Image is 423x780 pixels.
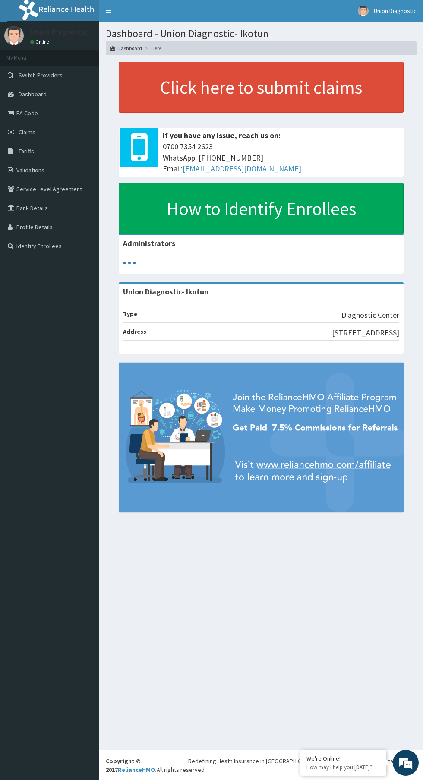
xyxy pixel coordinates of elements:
[306,764,380,771] p: How may I help you today?
[123,238,175,248] b: Administrators
[118,766,155,774] a: RelianceHMO
[123,287,208,297] strong: Union Diagnostic- Ikotun
[163,141,399,174] span: 0700 7354 2623 WhatsApp: [PHONE_NUMBER] Email:
[183,164,301,174] a: [EMAIL_ADDRESS][DOMAIN_NAME]
[123,328,146,335] b: Address
[19,90,47,98] span: Dashboard
[119,62,404,113] a: Click here to submit claims
[358,6,369,16] img: User Image
[106,28,417,39] h1: Dashboard - Union Diagnostic- Ikotun
[123,310,137,318] b: Type
[143,44,161,52] li: Here
[332,327,399,338] p: [STREET_ADDRESS]
[19,147,34,155] span: Tariffs
[30,39,51,45] a: Online
[4,26,24,45] img: User Image
[106,757,157,774] strong: Copyright © 2017 .
[119,363,404,512] img: provider-team-banner.png
[163,130,281,140] b: If you have any issue, reach us on:
[374,7,417,15] span: Union Diagnostic
[123,256,136,269] svg: audio-loading
[19,71,63,79] span: Switch Providers
[30,28,87,36] p: Union Diagnostic
[119,183,404,234] a: How to Identify Enrollees
[110,44,142,52] a: Dashboard
[188,757,417,765] div: Redefining Heath Insurance in [GEOGRAPHIC_DATA] using Telemedicine and Data Science!
[341,309,399,321] p: Diagnostic Center
[19,128,35,136] span: Claims
[306,755,380,762] div: We're Online!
